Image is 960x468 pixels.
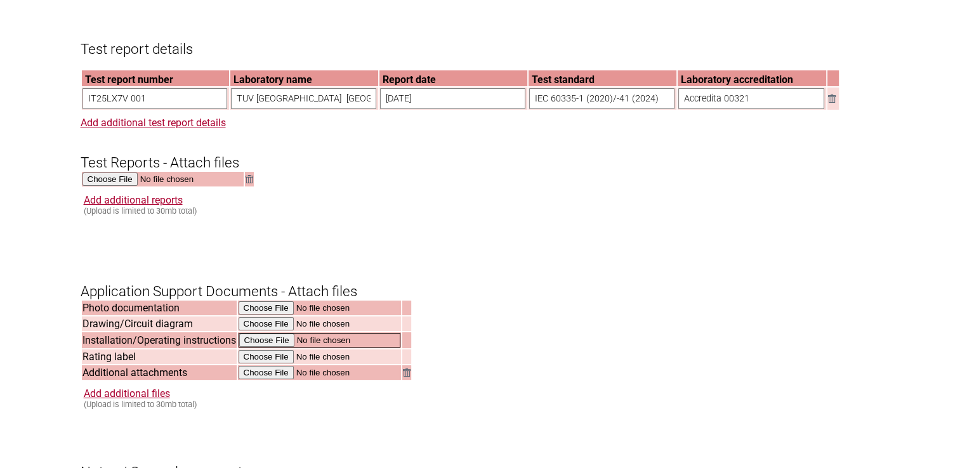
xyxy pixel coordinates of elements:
a: Add additional files [84,387,170,400]
th: Laboratory accreditation [678,70,826,86]
h3: Test report details [81,20,880,58]
img: Remove [828,94,836,103]
small: (Upload is limited to 30mb total) [84,206,197,216]
h3: Test Reports - Attach files [81,133,880,171]
h3: Application Support Documents - Attach files [81,261,880,299]
a: Add additional reports [84,194,183,206]
td: Drawing/Circuit diagram [82,316,237,331]
a: Add additional test report details [81,117,226,129]
th: Report date [379,70,527,86]
th: Test standard [529,70,676,86]
th: Laboratory name [230,70,378,86]
td: Installation/Operating instructions [82,332,237,348]
td: Additional attachments [82,365,237,380]
td: Photo documentation [82,301,237,315]
small: (Upload is limited to 30mb total) [84,400,197,409]
td: Rating label [82,349,237,364]
th: Test report number [82,70,230,86]
img: Remove [403,368,411,377]
img: Remove [246,175,253,183]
